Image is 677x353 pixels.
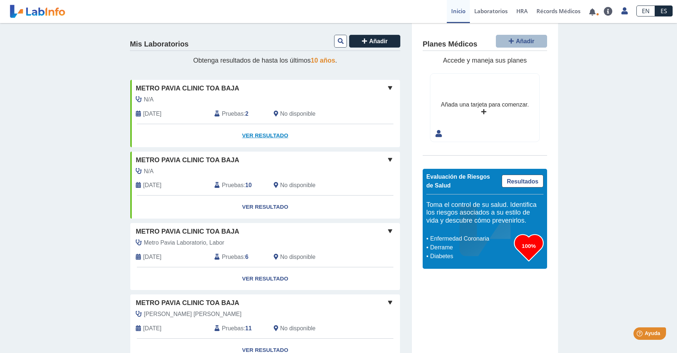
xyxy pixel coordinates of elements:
[423,40,477,49] h4: Planes Médicos
[280,253,316,261] span: No disponible
[130,40,188,49] h4: Mis Laboratorios
[136,227,239,237] span: Metro Pavia Clinic Toa Baja
[441,100,529,109] div: Añada una tarjeta para comenzar.
[428,243,514,252] li: Derrame
[209,181,268,190] div: :
[130,267,400,290] a: Ver Resultado
[144,310,242,319] span: Romero Marrero, Keyla
[426,174,490,189] span: Evaluación de Riesgos de Salud
[612,324,669,345] iframe: Help widget launcher
[245,182,252,188] b: 10
[502,175,543,187] a: Resultados
[130,124,400,147] a: Ver Resultado
[222,253,243,261] span: Pruebas
[516,7,528,15] span: HRA
[209,109,268,118] div: :
[514,241,543,250] h3: 100%
[209,253,268,261] div: :
[496,35,547,48] button: Añadir
[222,109,243,118] span: Pruebas
[349,35,400,48] button: Añadir
[143,324,161,333] span: 2025-01-15
[144,238,224,247] span: Metro Pavia Laboratorio, Labor
[428,252,514,261] li: Diabetes
[280,109,316,118] span: No disponible
[143,253,161,261] span: 2025-08-12
[193,57,337,64] span: Obtenga resultados de hasta los últimos .
[280,324,316,333] span: No disponible
[222,181,243,190] span: Pruebas
[655,5,673,16] a: ES
[209,324,268,333] div: :
[144,167,154,176] span: N/A
[136,83,239,93] span: Metro Pavia Clinic Toa Baja
[443,57,527,64] span: Accede y maneja sus planes
[245,111,248,117] b: 2
[144,95,154,104] span: N/A
[369,38,388,44] span: Añadir
[280,181,316,190] span: No disponible
[426,201,543,225] h5: Toma el control de su salud. Identifica los riesgos asociados a su estilo de vida y descubre cómo...
[428,234,514,243] li: Enfermedad Coronaria
[143,109,161,118] span: 2025-08-25
[143,181,161,190] span: 2024-03-06
[136,155,239,165] span: Metro Pavia Clinic Toa Baja
[222,324,243,333] span: Pruebas
[245,254,248,260] b: 6
[136,298,239,308] span: Metro Pavia Clinic Toa Baja
[516,38,535,44] span: Añadir
[311,57,335,64] span: 10 años
[245,325,252,331] b: 11
[130,196,400,219] a: Ver Resultado
[636,5,655,16] a: EN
